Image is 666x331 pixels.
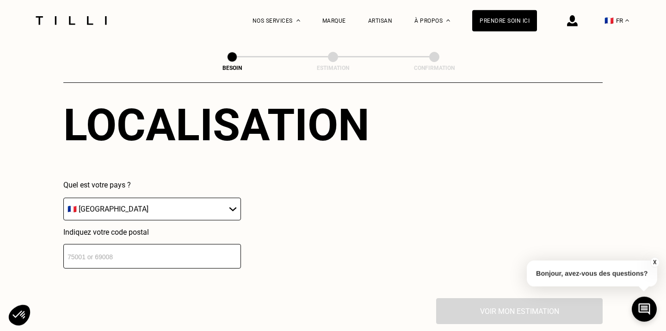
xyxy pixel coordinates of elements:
[472,10,537,31] a: Prendre soin ici
[186,65,278,71] div: Besoin
[63,228,241,237] p: Indiquez votre code postal
[32,16,110,25] img: Logo du service de couturière Tilli
[527,261,657,287] p: Bonjour, avez-vous des questions?
[287,65,379,71] div: Estimation
[388,65,481,71] div: Confirmation
[296,19,300,22] img: Menu déroulant
[368,18,393,24] a: Artisan
[650,257,659,268] button: X
[625,19,629,22] img: menu déroulant
[63,99,370,151] div: Localisation
[63,244,241,269] input: 75001 or 69008
[63,181,241,189] p: Quel est votre pays ?
[446,19,450,22] img: Menu déroulant à propos
[322,18,346,24] a: Marque
[567,15,578,26] img: icône connexion
[604,16,614,25] span: 🇫🇷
